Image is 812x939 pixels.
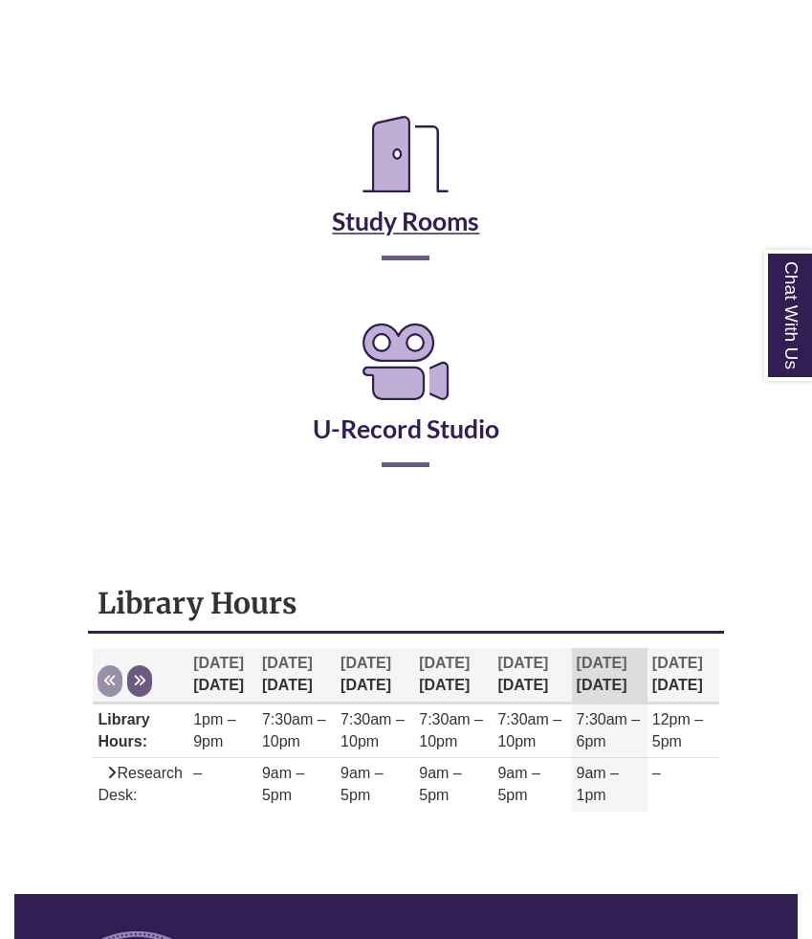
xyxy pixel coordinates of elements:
td: Library Hours: [93,704,188,758]
h1: Library Hours [98,585,713,621]
button: Next week [127,665,152,697]
span: 9am – 5pm [340,765,383,803]
span: 9am – 5pm [419,765,461,803]
th: [DATE] [336,648,414,703]
span: [DATE] [193,655,244,671]
span: [DATE] [652,655,703,671]
span: – [652,765,661,781]
th: [DATE] [647,648,719,703]
span: 9am – 1pm [577,765,619,803]
span: [DATE] [497,655,548,671]
span: [DATE] [340,655,391,671]
a: U-Record Studio [313,366,499,444]
span: [DATE] [419,655,470,671]
span: 7:30am – 6pm [577,711,641,749]
span: [DATE] [262,655,313,671]
th: [DATE] [572,648,647,703]
span: [DATE] [577,655,627,671]
span: 9am – 5pm [497,765,539,803]
div: Library Hours [88,575,723,845]
span: 9am – 5pm [262,765,304,803]
span: 7:30am – 10pm [497,711,561,749]
div: Reserve a Room [87,34,724,544]
th: [DATE] [188,648,257,703]
a: Study Rooms [332,158,479,236]
span: 1pm – 9pm [193,711,235,749]
th: [DATE] [414,648,493,703]
span: 12pm – 5pm [652,711,703,749]
span: Research Desk: [98,765,182,803]
span: – [193,765,202,781]
span: 7:30am – 10pm [262,711,326,749]
div: Libchat [87,865,724,875]
th: [DATE] [493,648,571,703]
button: Previous week [98,665,122,697]
span: 7:30am – 10pm [419,711,483,749]
th: [DATE] [257,648,336,703]
span: 7:30am – 10pm [340,711,405,749]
